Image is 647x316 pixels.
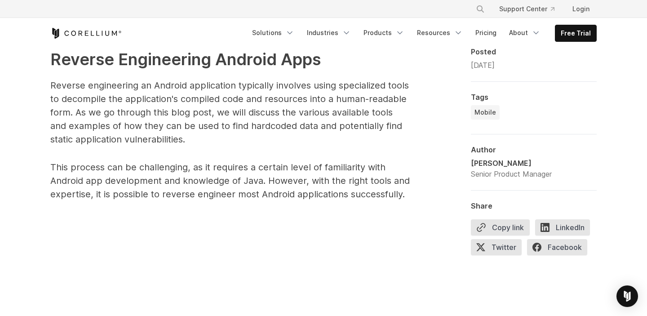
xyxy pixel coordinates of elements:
[471,201,597,210] div: Share
[358,25,410,41] a: Products
[471,239,522,255] span: Twitter
[471,219,530,236] button: Copy link
[535,219,590,236] span: LinkedIn
[471,105,500,120] a: Mobile
[50,160,410,201] p: This process can be challenging, as it requires a certain level of familiarity with Android app d...
[555,25,596,41] a: Free Trial
[535,219,595,239] a: LinkedIn
[247,25,300,41] a: Solutions
[527,239,587,255] span: Facebook
[247,25,597,42] div: Navigation Menu
[50,79,410,146] p: Reverse engineering an Android application typically involves using specialized tools to decompil...
[471,158,552,169] div: [PERSON_NAME]
[616,285,638,307] div: Open Intercom Messenger
[472,1,488,17] button: Search
[471,61,495,70] span: [DATE]
[471,145,597,154] div: Author
[492,1,562,17] a: Support Center
[412,25,468,41] a: Resources
[471,239,527,259] a: Twitter
[50,49,321,69] strong: Reverse Engineering Android Apps
[474,108,496,117] span: Mobile
[465,1,597,17] div: Navigation Menu
[527,239,593,259] a: Facebook
[471,47,597,56] div: Posted
[470,25,502,41] a: Pricing
[50,28,122,39] a: Corellium Home
[471,93,597,102] div: Tags
[565,1,597,17] a: Login
[504,25,546,41] a: About
[471,169,552,179] div: Senior Product Manager
[301,25,356,41] a: Industries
